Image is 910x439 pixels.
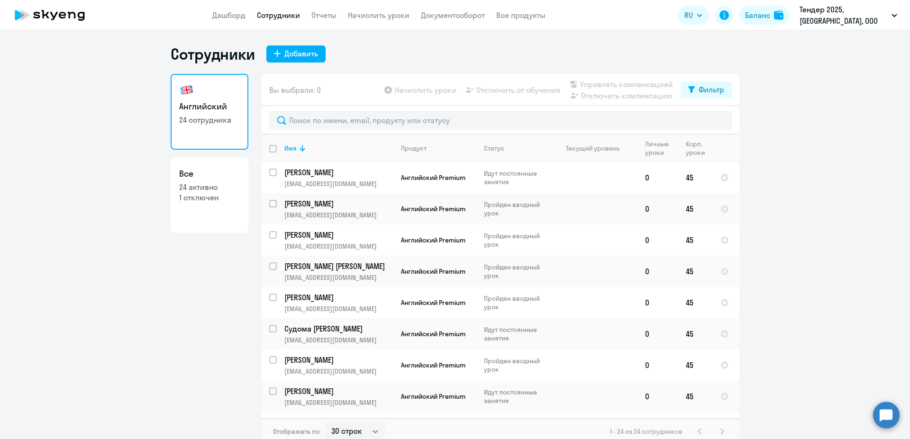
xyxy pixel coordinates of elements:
[348,10,409,20] a: Начислить уроки
[269,84,321,96] span: Вы выбрали: 0
[686,140,706,157] div: Корп. уроки
[212,10,246,20] a: Дашборд
[284,355,393,365] a: [PERSON_NAME]
[637,349,678,381] td: 0
[284,261,393,271] a: [PERSON_NAME] [PERSON_NAME]
[273,427,321,436] span: Отображать по:
[637,193,678,224] td: 0
[179,82,194,98] img: english
[699,84,724,95] div: Фильтр
[401,298,465,307] span: Английский Premium
[678,349,713,381] td: 45
[484,263,549,280] p: Пройден вводный урок
[284,261,391,271] p: [PERSON_NAME] [PERSON_NAME]
[284,198,391,209] p: [PERSON_NAME]
[496,10,546,20] a: Все продукты
[284,292,393,303] a: [PERSON_NAME]
[284,398,393,407] p: [EMAIL_ADDRESS][DOMAIN_NAME]
[171,157,248,233] a: Все24 активно1 отключен
[484,357,549,374] p: Пройден вводный урок
[401,330,465,338] span: Английский Premium
[686,140,712,157] div: Корп. уроки
[678,193,713,224] td: 45
[637,162,678,193] td: 0
[284,230,393,240] a: [PERSON_NAME]
[678,381,713,412] td: 45
[284,323,393,334] a: Судома [PERSON_NAME]
[484,144,549,152] div: Статус
[401,236,465,244] span: Английский Premium
[421,10,485,20] a: Документооборот
[637,381,678,412] td: 0
[637,287,678,318] td: 0
[284,48,318,59] div: Добавить
[284,355,391,365] p: [PERSON_NAME]
[284,367,393,376] p: [EMAIL_ADDRESS][DOMAIN_NAME]
[284,230,391,240] p: [PERSON_NAME]
[284,386,391,396] p: [PERSON_NAME]
[171,45,255,63] h1: Сотрудники
[401,173,465,182] span: Английский Premium
[678,256,713,287] td: 45
[800,4,888,27] p: Тендер 2025, [GEOGRAPHIC_DATA], ООО
[678,318,713,349] td: 45
[401,205,465,213] span: Английский Premium
[610,427,682,436] span: 1 - 24 из 24 сотрудников
[179,115,240,125] p: 24 сотрудника
[284,336,393,344] p: [EMAIL_ADDRESS][DOMAIN_NAME]
[284,179,393,188] p: [EMAIL_ADDRESS][DOMAIN_NAME]
[774,10,783,20] img: balance
[284,386,393,396] a: [PERSON_NAME]
[401,392,465,401] span: Английский Premium
[284,417,393,428] a: [PERSON_NAME]
[284,211,393,219] p: [EMAIL_ADDRESS][DOMAIN_NAME]
[739,6,789,25] button: Балансbalance
[179,100,240,113] h3: Английский
[678,6,709,25] button: RU
[401,144,476,152] div: Продукт
[401,361,465,369] span: Английский Premium
[284,167,391,178] p: [PERSON_NAME]
[795,4,902,27] button: Тендер 2025, [GEOGRAPHIC_DATA], ООО
[284,323,391,334] p: Судома [PERSON_NAME]
[284,198,393,209] a: [PERSON_NAME]
[311,10,337,20] a: Отчеты
[557,144,637,152] div: Текущий уровень
[745,9,770,21] div: Баланс
[179,192,240,203] p: 1 отключен
[484,294,549,311] p: Пройден вводный урок
[637,224,678,256] td: 0
[284,305,393,313] p: [EMAIL_ADDRESS][DOMAIN_NAME]
[637,256,678,287] td: 0
[637,318,678,349] td: 0
[645,140,678,157] div: Личные уроки
[171,74,248,150] a: Английский24 сотрудника
[257,10,300,20] a: Сотрудники
[284,144,297,152] div: Имя
[179,182,240,192] p: 24 активно
[566,144,620,152] div: Текущий уровень
[401,144,427,152] div: Продукт
[284,242,393,251] p: [EMAIL_ADDRESS][DOMAIN_NAME]
[484,144,504,152] div: Статус
[681,81,732,99] button: Фильтр
[645,140,672,157] div: Личные уроки
[684,9,693,21] span: RU
[284,144,393,152] div: Имя
[678,287,713,318] td: 45
[484,200,549,217] p: Пройден вводный урок
[284,167,393,178] a: [PERSON_NAME]
[484,232,549,249] p: Пройден вводный урок
[484,388,549,405] p: Идут постоянные занятия
[284,273,393,282] p: [EMAIL_ADDRESS][DOMAIN_NAME]
[678,162,713,193] td: 45
[269,111,732,130] input: Поиск по имени, email, продукту или статусу
[284,292,391,303] p: [PERSON_NAME]
[678,224,713,256] td: 45
[266,45,326,63] button: Добавить
[484,325,549,342] p: Идут постоянные занятия
[179,168,240,180] h3: Все
[284,417,391,428] p: [PERSON_NAME]
[401,267,465,276] span: Английский Premium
